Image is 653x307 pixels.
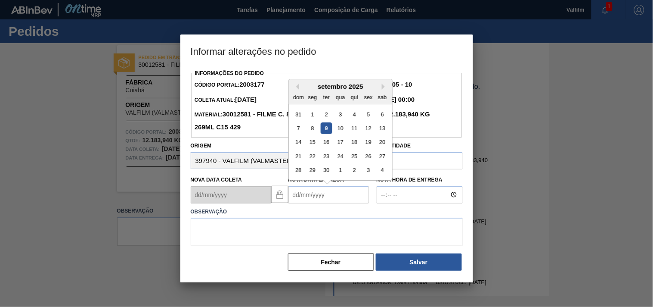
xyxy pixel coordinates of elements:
div: Choose sexta-feira, 26 de setembro de 2025 [362,150,374,162]
div: Choose terça-feira, 2 de setembro de 2025 [320,108,332,120]
button: Fechar [288,254,374,271]
span: Código Portal: [195,82,265,88]
button: Previous Month [293,84,299,90]
div: seg [306,91,318,103]
strong: 2003177 [239,81,264,88]
div: dom [293,91,304,103]
label: Nova Data Entrega [288,177,344,183]
div: Choose segunda-feira, 15 de setembro de 2025 [306,136,318,148]
label: Observação [191,206,463,218]
div: Choose sábado, 4 de outubro de 2025 [376,164,388,176]
div: month 2025-09 [291,107,389,177]
label: Informações do Pedido [195,70,264,76]
div: Choose domingo, 31 de agosto de 2025 [293,108,304,120]
strong: [DATE] 00:00 [375,96,415,103]
div: Choose segunda-feira, 22 de setembro de 2025 [306,150,318,162]
strong: 30012581 - FILME C. 800X65 BC 269ML C15 429 [195,110,320,131]
div: sab [376,91,388,103]
div: setembro 2025 [289,83,392,90]
div: Choose quarta-feira, 3 de setembro de 2025 [334,108,346,120]
div: Choose sábado, 6 de setembro de 2025 [376,108,388,120]
div: Choose quinta-feira, 4 de setembro de 2025 [348,108,360,120]
div: Choose quinta-feira, 11 de setembro de 2025 [348,122,360,134]
div: Choose terça-feira, 9 de setembro de 2025 [320,122,332,134]
input: dd/mm/yyyy [288,186,369,204]
div: qua [334,91,346,103]
input: dd/mm/yyyy [191,186,271,204]
div: Choose quarta-feira, 24 de setembro de 2025 [334,150,346,162]
div: Choose terça-feira, 30 de setembro de 2025 [320,164,332,176]
button: Salvar [376,254,462,271]
div: Choose quinta-feira, 18 de setembro de 2025 [348,136,360,148]
div: ter [320,91,332,103]
h3: Informar alterações no pedido [180,34,473,67]
div: Choose segunda-feira, 1 de setembro de 2025 [306,108,318,120]
div: Choose terça-feira, 23 de setembro de 2025 [320,150,332,162]
div: sex [362,91,374,103]
label: Nova Hora de Entrega [377,174,463,186]
span: Material: [195,112,320,131]
span: Coleta Atual: [195,97,257,103]
div: Choose domingo, 7 de setembro de 2025 [293,122,304,134]
div: qui [348,91,360,103]
div: Choose sexta-feira, 19 de setembro de 2025 [362,136,374,148]
div: Choose sábado, 20 de setembro de 2025 [376,136,388,148]
div: Choose sexta-feira, 5 de setembro de 2025 [362,108,374,120]
div: Choose domingo, 14 de setembro de 2025 [293,136,304,148]
strong: 12.183,940 KG [384,110,430,118]
div: Choose quarta-feira, 10 de setembro de 2025 [334,122,346,134]
label: Nova Data Coleta [191,177,242,183]
div: Choose sexta-feira, 12 de setembro de 2025 [362,122,374,134]
div: Choose segunda-feira, 8 de setembro de 2025 [306,122,318,134]
div: Choose quarta-feira, 1 de outubro de 2025 [334,164,346,176]
button: Next Month [382,84,388,90]
div: Choose quinta-feira, 2 de outubro de 2025 [348,164,360,176]
div: Choose segunda-feira, 29 de setembro de 2025 [306,164,318,176]
div: Choose quinta-feira, 25 de setembro de 2025 [348,150,360,162]
div: Choose domingo, 21 de setembro de 2025 [293,150,304,162]
div: Choose domingo, 28 de setembro de 2025 [293,164,304,176]
div: Choose sábado, 13 de setembro de 2025 [376,122,388,134]
div: Choose quarta-feira, 17 de setembro de 2025 [334,136,346,148]
img: locked [275,189,285,200]
label: Origem [191,143,212,149]
div: Choose sábado, 27 de setembro de 2025 [376,150,388,162]
div: Choose sexta-feira, 3 de outubro de 2025 [362,164,374,176]
label: Quantidade [377,143,411,149]
button: locked [271,186,288,203]
strong: [DATE] [235,96,257,103]
div: Choose terça-feira, 16 de setembro de 2025 [320,136,332,148]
